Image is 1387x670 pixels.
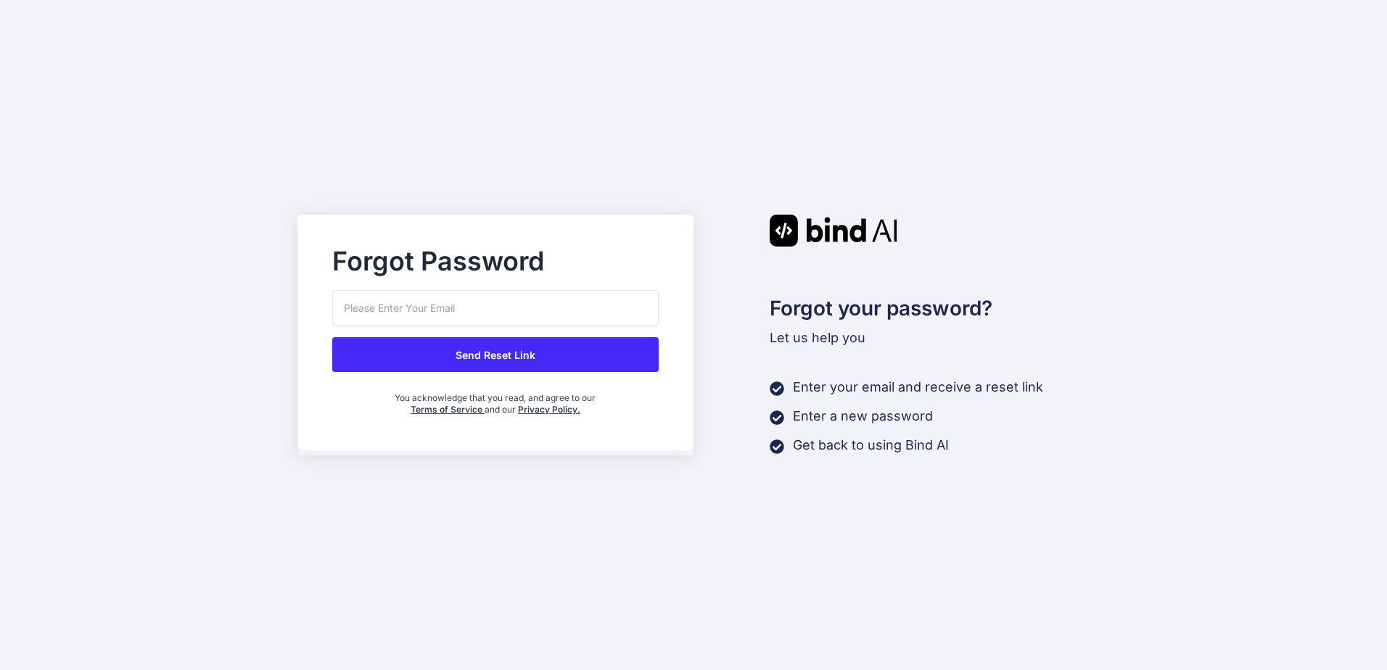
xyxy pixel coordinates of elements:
div: You acknowledge that you read, and agree to our and our [387,384,604,415]
p: Enter a new password [793,406,933,426]
p: Get back to using Bind AI [793,435,949,455]
p: Enter your email and receive a reset link [793,377,1043,397]
p: Let us help you [770,328,1090,348]
img: Bind AI logo [770,215,897,247]
input: Please Enter Your Email [332,290,659,326]
h2: Forgot your password? [770,293,1090,323]
button: Send Reset Link [332,337,659,372]
h2: Forgot Password [332,249,659,273]
a: Privacy Policy. [518,404,580,415]
a: Terms of Service [411,404,485,415]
